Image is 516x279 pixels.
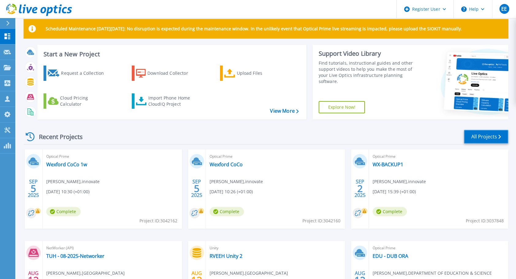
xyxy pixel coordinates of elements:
[373,207,407,216] span: Complete
[210,270,288,277] span: [PERSON_NAME] , [GEOGRAPHIC_DATA]
[44,93,112,109] a: Cloud Pricing Calculator
[132,66,200,81] a: Download Collector
[191,177,203,200] div: SEP 2025
[464,130,508,144] a: All Projects
[28,177,39,200] div: SEP 2025
[60,95,109,107] div: Cloud Pricing Calculator
[373,188,416,195] span: [DATE] 15:39 (+01:00)
[44,66,112,81] a: Request a Collection
[46,26,462,31] p: Scheduled Maintenance [DATE][DATE]: No disruption is expected during the maintenance window. In t...
[147,67,196,79] div: Download Collector
[46,153,178,160] span: Optical Prime
[148,95,196,107] div: Import Phone Home CloudIQ Project
[194,186,199,191] span: 5
[46,188,89,195] span: [DATE] 10:30 (+01:00)
[319,60,418,85] div: Find tutorials, instructional guides and other support videos to help you make the most of your L...
[24,129,91,144] div: Recent Projects
[46,207,81,216] span: Complete
[210,153,342,160] span: Optical Prime
[373,161,403,168] a: WX-BACKUP1
[139,217,177,224] span: Project ID: 3042162
[210,188,253,195] span: [DATE] 10:26 (+01:00)
[319,50,418,58] div: Support Video Library
[319,101,365,113] a: Explore Now!
[46,161,87,168] a: Wexford CoCo 1w
[46,270,125,277] span: [PERSON_NAME] , [GEOGRAPHIC_DATA]
[357,186,363,191] span: 2
[373,153,505,160] span: Optical Prime
[46,245,178,251] span: NetWorker (API)
[210,178,263,185] span: [PERSON_NAME] , innovate
[354,177,366,200] div: SEP 2025
[210,253,242,259] a: RVEEH Unity 2
[61,67,110,79] div: Request a Collection
[220,66,288,81] a: Upload Files
[210,161,243,168] a: Wexford CoCo
[210,245,342,251] span: Unity
[373,178,426,185] span: [PERSON_NAME] , innovate
[466,217,504,224] span: Project ID: 3037848
[270,108,298,114] a: View More
[373,253,408,259] a: EDU - DUB ORA
[31,186,36,191] span: 5
[373,245,505,251] span: Optical Prime
[210,207,244,216] span: Complete
[237,67,286,79] div: Upload Files
[46,178,100,185] span: [PERSON_NAME] , innovate
[302,217,340,224] span: Project ID: 3042160
[373,270,492,277] span: [PERSON_NAME] , DEPARTMENT OF EDUCATION & SCIENCE
[501,6,507,11] span: EE
[44,51,298,58] h3: Start a New Project
[46,253,104,259] a: TUH - 08-2025-Networker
